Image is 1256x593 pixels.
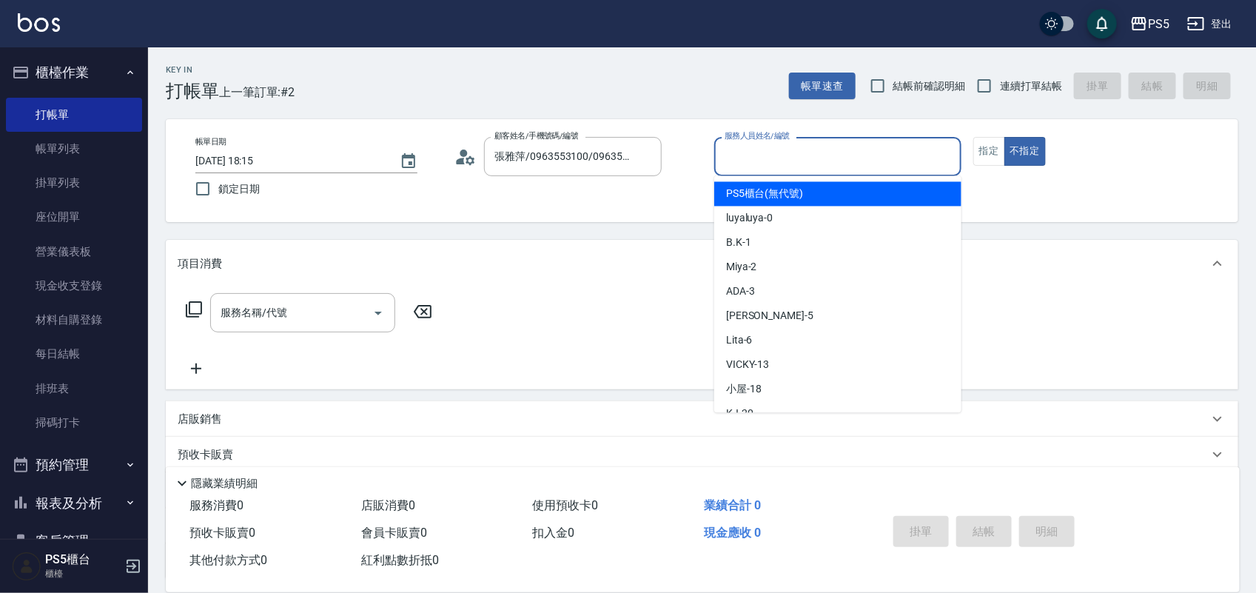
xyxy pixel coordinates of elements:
[195,149,385,173] input: YYYY/MM/DD hh:mm
[166,437,1238,472] div: 預收卡販賣
[189,526,255,540] span: 預收卡販賣 0
[1148,15,1169,33] div: PS5
[6,98,142,132] a: 打帳單
[178,447,233,463] p: 預收卡販賣
[6,372,142,406] a: 排班表
[6,337,142,371] a: 每日結帳
[218,181,260,197] span: 鎖定日期
[726,211,773,227] span: luyaluya -0
[166,81,219,101] h3: 打帳單
[1124,9,1175,39] button: PS5
[6,484,142,523] button: 報表及分析
[178,256,222,272] p: 項目消費
[45,567,121,580] p: 櫃檯
[6,406,142,440] a: 掃碼打卡
[166,65,219,75] h2: Key In
[726,309,813,324] span: [PERSON_NAME] -5
[726,358,770,373] span: VICKY -13
[533,526,575,540] span: 扣入金 0
[726,382,762,398] span: 小屋 -18
[6,446,142,484] button: 預約管理
[6,53,142,92] button: 櫃檯作業
[6,235,142,269] a: 營業儀表板
[178,412,222,427] p: 店販銷售
[1004,137,1046,166] button: 不指定
[189,498,244,512] span: 服務消費 0
[1087,9,1117,38] button: save
[195,136,226,147] label: 帳單日期
[6,269,142,303] a: 現金收支登錄
[704,526,761,540] span: 現金應收 0
[361,498,415,512] span: 店販消費 0
[726,333,753,349] span: Lita -6
[6,166,142,200] a: 掛單列表
[166,240,1238,287] div: 項目消費
[45,552,121,567] h5: PS5櫃台
[191,476,258,492] p: 隱藏業績明細
[219,83,295,101] span: 上一筆訂單:#2
[726,406,753,422] span: KJ -20
[494,130,579,141] label: 顧客姓名/手機號碼/編號
[6,522,142,560] button: 客戶管理
[6,303,142,337] a: 材料自購登錄
[726,235,751,251] span: B.K -1
[704,498,761,512] span: 業績合計 0
[973,137,1005,166] button: 指定
[533,498,599,512] span: 使用預收卡 0
[12,552,41,581] img: Person
[726,187,804,202] span: PS5櫃台 (無代號)
[726,260,757,275] span: Miya -2
[1181,10,1238,38] button: 登出
[366,301,390,325] button: Open
[1000,78,1062,94] span: 連續打單結帳
[726,284,755,300] span: ADA -3
[361,526,427,540] span: 會員卡販賣 0
[361,553,439,567] span: 紅利點數折抵 0
[166,401,1238,437] div: 店販銷售
[6,132,142,166] a: 帳單列表
[725,130,790,141] label: 服務人員姓名/編號
[18,13,60,32] img: Logo
[6,200,142,234] a: 座位開單
[391,144,426,179] button: Choose date, selected date is 2025-08-15
[893,78,966,94] span: 結帳前確認明細
[789,73,856,100] button: 帳單速查
[189,553,267,567] span: 其他付款方式 0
